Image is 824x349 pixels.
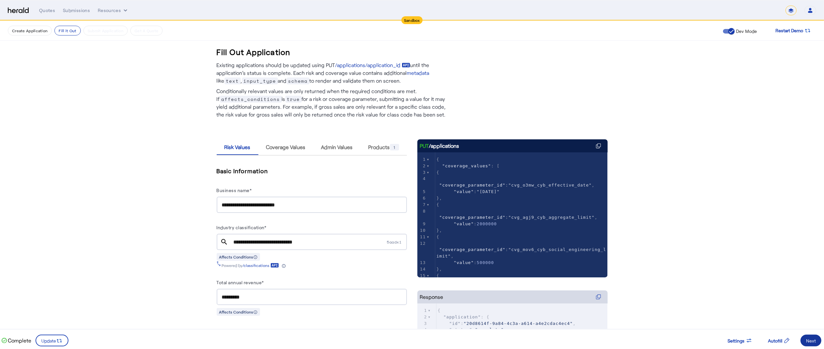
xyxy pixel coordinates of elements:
div: 12 [417,240,427,247]
span: "[DATE]" [477,189,500,194]
div: 2 [417,314,428,320]
span: { [437,157,440,162]
span: 5aadxi [387,239,407,245]
span: schema [287,77,310,84]
a: /applications/application_id [335,61,410,69]
div: 1 [417,307,428,314]
span: { [437,234,440,239]
span: "coverage_parameter_id" [439,247,505,252]
div: Response [420,293,443,301]
span: "cvg_mov6_cyb_social_engineering_limit" [437,247,606,258]
p: Complete [7,337,32,344]
span: true [285,96,302,103]
div: Affects Conditions [217,253,260,261]
span: "id" [449,321,461,326]
span: Risk Values [224,145,251,150]
span: : , [437,241,606,259]
span: : , [437,209,598,220]
span: { [437,273,440,278]
div: 9 [417,221,427,227]
span: "value" [454,260,474,265]
span: text [224,77,241,84]
span: "coverage_values" [442,163,491,168]
div: /applications [420,142,459,150]
div: 1 [390,144,399,150]
div: 4 [417,175,427,182]
div: 3 [417,169,427,176]
div: 14 [417,266,427,272]
button: Autofill [763,335,795,346]
span: "complete" [475,327,504,332]
div: 11 [417,234,427,240]
span: }, [437,228,442,233]
span: "status" [449,327,472,332]
button: Fill it Out [54,26,80,35]
span: PUT [420,142,429,150]
div: 8 [417,208,427,215]
button: Settings [722,335,758,346]
span: "application" [443,314,481,319]
span: }, [437,267,442,272]
span: : , [437,176,595,188]
span: Autofill [768,337,782,344]
div: 3 [417,320,428,327]
div: 2 [417,163,427,169]
span: "coverage_parameter_id" [439,215,505,220]
div: 6 [417,195,427,202]
div: 4 [417,327,428,333]
span: : [437,189,500,194]
span: "value" [454,189,474,194]
button: Restart Demo [770,25,816,36]
button: Next [801,335,821,346]
div: Quotes [39,7,55,14]
span: }, [437,196,442,201]
div: 5 [417,188,427,195]
span: 500000 [477,260,494,265]
span: Admin Values [321,145,353,150]
button: Update [36,335,68,346]
label: Number of employees* [217,328,267,333]
div: Next [806,337,816,344]
span: "cvg_o3mw_cyb_effective_date" [508,183,592,188]
mat-icon: search [217,238,232,246]
span: Products [369,144,399,150]
button: Create Application [8,26,52,35]
button: Get A Quote [130,26,163,35]
span: Coverage Values [266,145,306,150]
label: Dev Mode [735,28,757,35]
span: : { [438,314,490,319]
span: : , [438,327,507,332]
div: Affects Conditions [217,308,260,316]
span: affects_conditions [220,96,282,103]
a: metadata [407,69,429,77]
span: Restart Demo [775,27,803,35]
div: 7 [417,202,427,208]
span: 2000000 [477,221,497,226]
h3: Fill Out Application [217,47,291,57]
span: { [437,170,440,175]
span: : [437,260,494,265]
img: Herald Logo [8,7,29,14]
span: "value" [454,221,474,226]
div: Sandbox [401,16,423,24]
p: Conditionally relevant values are only returned when the required conditions are met. If is for a... [217,85,451,119]
p: Existing applications should be updated using PUT until the application’s status is complete. Eac... [217,61,451,85]
span: Settings [728,337,744,344]
span: "coverage_parameter_id" [439,183,505,188]
div: Powered by [222,263,286,268]
span: input_type [242,77,278,84]
span: Update [41,337,56,344]
span: "cvg_agj9_cyb_aggregate_limit" [508,215,595,220]
h5: Basic Information [217,166,407,176]
div: Submissions [63,7,90,14]
div: 13 [417,259,427,266]
span: : [ [437,163,500,168]
span: { [437,202,440,207]
div: 15 [417,272,427,279]
span: "20d8614f-9a84-4c3a-a614-a4e2cdac4ec4" [464,321,573,326]
span: { [438,308,441,313]
a: /classifications [243,263,279,268]
label: Total annual revenue* [217,280,264,285]
button: Resources dropdown menu [98,7,129,14]
button: Submit Application [83,26,128,35]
